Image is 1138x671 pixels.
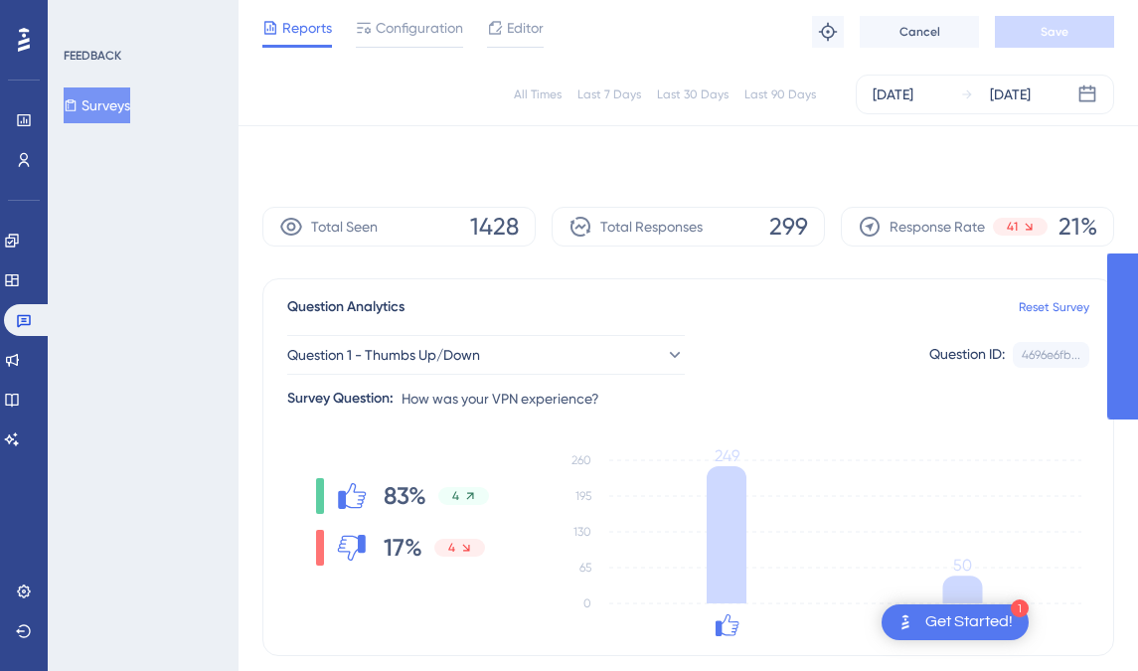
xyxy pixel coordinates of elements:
tspan: 249 [715,446,739,465]
span: Question Analytics [287,295,405,319]
a: Reset Survey [1019,299,1089,315]
span: Editor [507,16,544,40]
span: How was your VPN experience? [402,387,599,411]
button: Save [995,16,1114,48]
div: FEEDBACK [64,48,121,64]
span: 17% [384,532,422,564]
div: Open Get Started! checklist, remaining modules: 1 [882,604,1029,640]
span: 4 [448,540,455,556]
span: Total Seen [311,215,378,239]
tspan: 65 [579,561,591,575]
span: 1428 [470,211,519,243]
div: 4696e6fb... [1022,347,1080,363]
button: Question 1 - Thumbs Up/Down [287,335,685,375]
div: [DATE] [990,83,1031,106]
span: Response Rate [890,215,985,239]
div: 1 [1011,599,1029,617]
span: 299 [769,211,808,243]
span: Save [1041,24,1068,40]
span: Reports [282,16,332,40]
div: Question ID: [929,342,1005,368]
div: All Times [514,86,562,102]
span: 21% [1058,211,1097,243]
span: Cancel [899,24,940,40]
span: 41 [1007,219,1018,235]
button: Cancel [860,16,979,48]
tspan: 260 [571,453,591,467]
span: Question 1 - Thumbs Up/Down [287,343,480,367]
tspan: 50 [953,556,972,575]
div: Get Started! [925,611,1013,633]
tspan: 130 [573,525,591,539]
tspan: 195 [575,489,591,503]
tspan: 0 [583,596,591,610]
div: Last 30 Days [657,86,729,102]
span: 4 [452,488,459,504]
button: Surveys [64,87,130,123]
span: Configuration [376,16,463,40]
span: 83% [384,480,426,512]
div: Last 7 Days [577,86,641,102]
div: [DATE] [873,83,913,106]
div: Last 90 Days [744,86,816,102]
span: Total Responses [600,215,703,239]
iframe: UserGuiding AI Assistant Launcher [1055,592,1114,652]
img: launcher-image-alternative-text [894,610,917,634]
div: Survey Question: [287,387,394,411]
